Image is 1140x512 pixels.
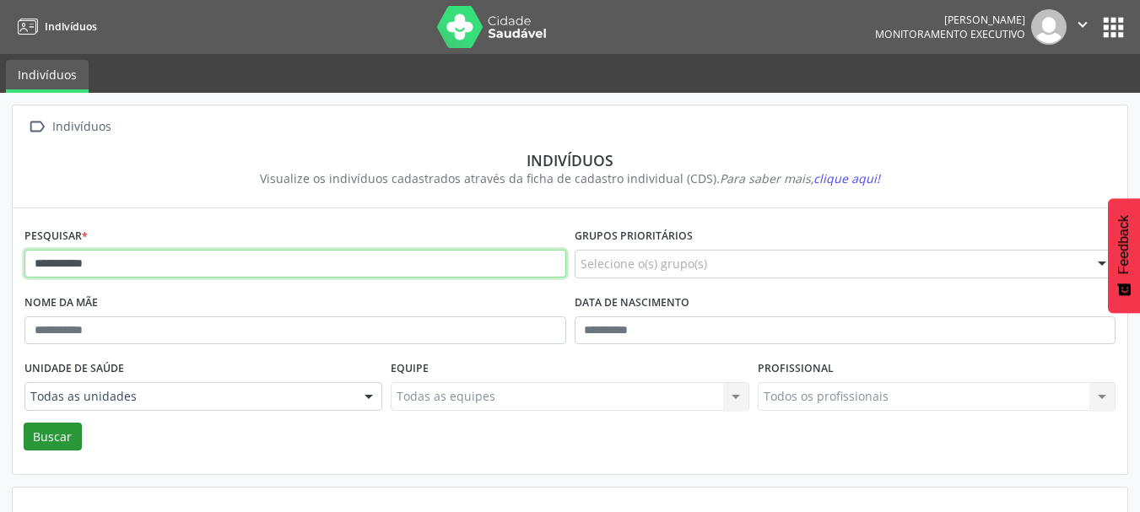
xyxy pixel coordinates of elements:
button: Buscar [24,423,82,451]
label: Nome da mãe [24,290,98,316]
span: Feedback [1116,215,1132,274]
img: img [1031,9,1067,45]
span: Selecione o(s) grupo(s) [581,255,707,272]
span: Todas as unidades [30,388,348,405]
label: Unidade de saúde [24,356,124,382]
div: Indivíduos [36,151,1104,170]
span: Monitoramento Executivo [875,27,1025,41]
div: Indivíduos [49,115,114,139]
div: Visualize os indivíduos cadastrados através da ficha de cadastro individual (CDS). [36,170,1104,187]
label: Profissional [758,356,834,382]
label: Grupos prioritários [575,224,693,250]
a:  Indivíduos [24,115,114,139]
span: Indivíduos [45,19,97,34]
i:  [1073,15,1092,34]
label: Data de nascimento [575,290,689,316]
span: clique aqui! [813,170,880,186]
i:  [24,115,49,139]
a: Indivíduos [6,60,89,93]
button: Feedback - Mostrar pesquisa [1108,198,1140,313]
div: [PERSON_NAME] [875,13,1025,27]
a: Indivíduos [12,13,97,40]
label: Pesquisar [24,224,88,250]
button: apps [1099,13,1128,42]
i: Para saber mais, [720,170,880,186]
label: Equipe [391,356,429,382]
button:  [1067,9,1099,45]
